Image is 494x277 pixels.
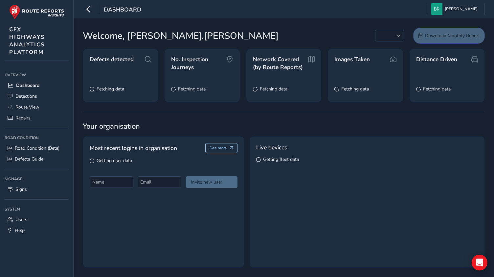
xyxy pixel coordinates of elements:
span: Route View [15,104,39,110]
span: Help [15,227,25,234]
a: Route View [5,102,69,113]
button: [PERSON_NAME] [431,3,480,15]
span: Dashboard [104,6,141,15]
span: Signs [15,186,27,192]
img: rr logo [9,5,64,19]
span: Most recent logins in organisation [90,144,177,152]
span: Repairs [15,115,31,121]
input: Name [90,176,133,188]
span: Network Covered (by Route Reports) [253,56,308,71]
div: Open Intercom Messenger [472,255,487,270]
span: Getting user data [97,158,132,164]
span: Dashboard [16,82,39,88]
div: Signage [5,174,69,184]
a: Detections [5,91,69,102]
span: Fetching data [423,86,451,92]
button: See more [205,143,238,153]
img: diamond-layout [431,3,442,15]
span: CFX HIGHWAYS ANALYTICS PLATFORM [9,26,45,56]
span: Defects detected [90,56,134,63]
div: Road Condition [5,133,69,143]
a: Signs [5,184,69,195]
span: Defects Guide [15,156,43,162]
input: Email [138,176,181,188]
span: Road Condition (Beta) [15,145,59,151]
div: Overview [5,70,69,80]
a: Road Condition (Beta) [5,143,69,154]
span: Your organisation [83,121,485,131]
span: No. Inspection Journeys [171,56,226,71]
span: Detections [15,93,37,99]
a: Users [5,214,69,225]
span: Welcome, [PERSON_NAME].[PERSON_NAME] [83,29,279,43]
span: Fetching data [341,86,369,92]
span: See more [210,145,227,151]
a: Defects Guide [5,154,69,164]
span: [PERSON_NAME] [445,3,478,15]
div: System [5,204,69,214]
span: Images Taken [334,56,370,63]
span: Fetching data [260,86,287,92]
a: Dashboard [5,80,69,91]
span: Fetching data [97,86,124,92]
span: Getting fleet data [263,156,299,163]
a: Help [5,225,69,236]
a: Repairs [5,113,69,123]
span: Live devices [256,143,287,152]
span: Fetching data [178,86,206,92]
span: Distance Driven [416,56,457,63]
span: Users [15,216,27,223]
